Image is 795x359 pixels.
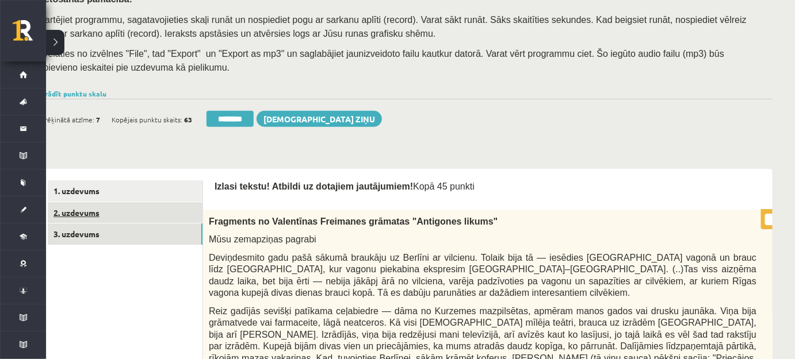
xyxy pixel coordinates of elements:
a: 2. uzdevums [48,202,202,223]
span: Deviņdesmito gadu pašā sākumā braukāju uz Berlīni ar vilcienu. Tolaik bija tā — iesēdies [GEOGRAP... [209,253,756,298]
body: Bagātinātā teksta redaktors, wiswyg-editor-47434003352400-1760464371-112 [12,11,591,47]
span: Startējiet programmu, sagatavojieties skaļi runāt un nospiediet pogu ar sarkanu aplīti (record). ... [36,15,747,38]
body: Bagātinātā teksta redaktors, wiswyg-editor-user-answer-47434040908100 [12,11,593,24]
body: Bagātinātā teksta redaktors, wiswyg-editor-user-answer-47434046918180 [12,11,593,24]
span: Fragments no Valentīnas Freimanes grāmatas "Antigones likums" [209,217,498,226]
span: Kopā 45 punkti [413,182,475,191]
span: 7 [96,111,100,128]
a: [DEMOGRAPHIC_DATA] ziņu [257,111,382,127]
body: Bagātinātā teksta redaktors, wiswyg-editor-user-answer-47434060925500 [12,11,593,47]
body: Bagātinātā teksta redaktors, wiswyg-editor-47434003350880-1760464371-14 [12,11,591,24]
a: Rīgas 1. Tālmācības vidusskola [13,20,46,49]
body: Bagātinātā teksta redaktors, wiswyg-editor-user-answer-47434055654780 [12,11,593,24]
body: Bagātinātā teksta redaktors, wiswyg-editor-47434003352020-1760464371-329 [12,11,591,82]
a: 1. uzdevums [48,180,202,202]
body: Bagātinātā teksta redaktors, wiswyg-editor-47434003351260-1760464371-208 [12,11,591,24]
span: Mūsu zemapziņas pagrabi [209,234,316,244]
span: Kopējais punktu skaits: [112,111,182,128]
body: Bagātinātā teksta redaktors, wiswyg-editor-47434003352780-1760464371-80 [12,4,591,127]
a: 3. uzdevums [48,223,202,245]
body: Bagātinātā teksta redaktors, wiswyg-editor-47434003351640-1760464371-649 [12,11,591,26]
span: Izvēlaties no izvēlnes "File", tad "Export" un "Export as mp3" un saglabājiet jaunizveidoto failu... [36,49,724,72]
a: Parādīt punktu skalu [36,89,106,98]
span: Aprēķinātā atzīme: [36,111,94,128]
span: 63 [184,111,192,128]
span: Izlasi tekstu! Atbildi uz dotajiem jautājumiem! [215,182,413,191]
